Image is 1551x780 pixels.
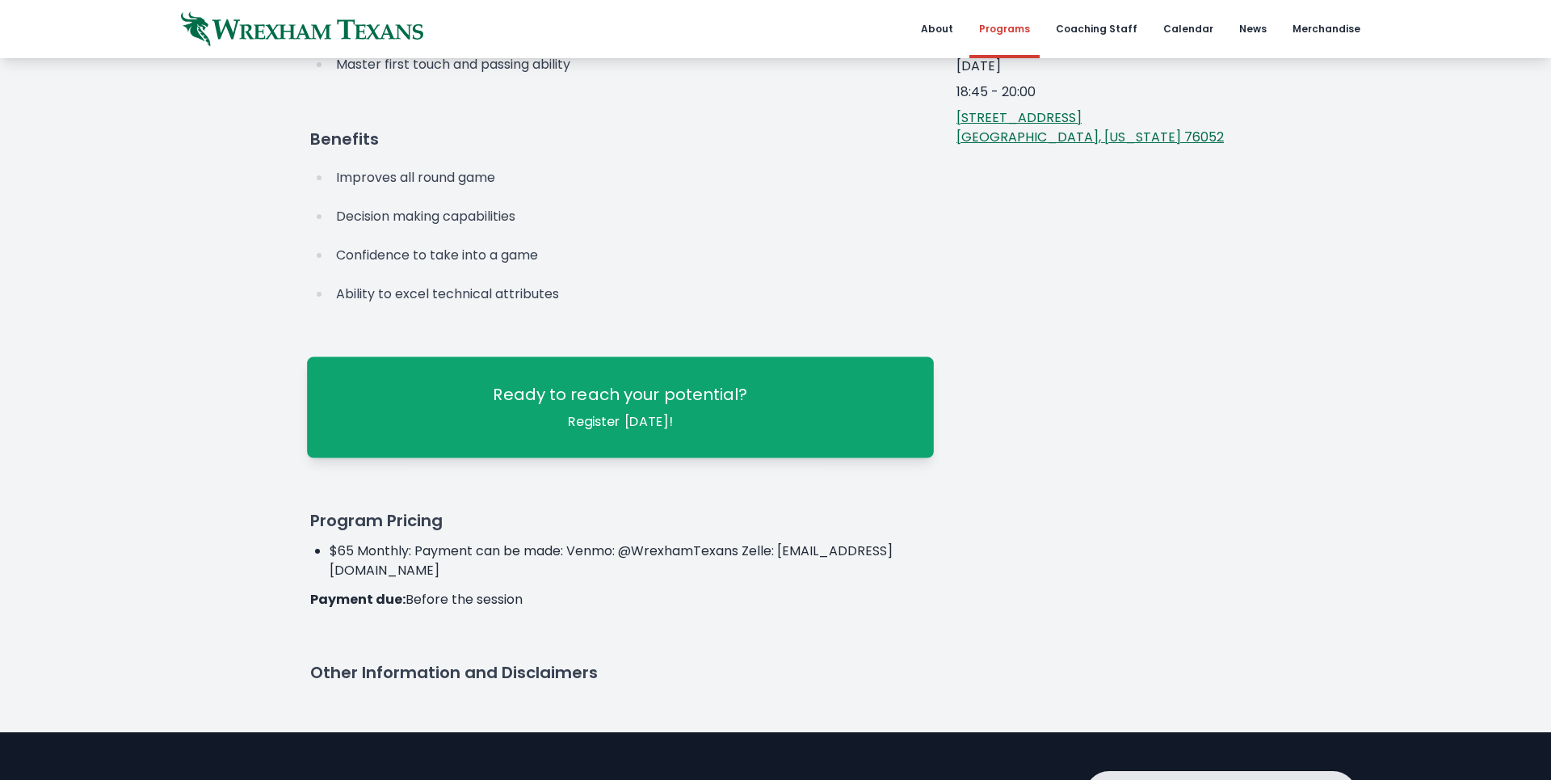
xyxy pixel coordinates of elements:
p: Master first touch and passing ability [336,53,835,76]
p: Ability to excel technical attributes [336,283,835,306]
h3: Other Information and Disclaimers [310,661,931,684]
a: Ready to reach your potential? Register [DATE]! [307,356,934,457]
a: [STREET_ADDRESS][GEOGRAPHIC_DATA], [US_STATE] 76052 [956,108,1224,146]
span: Ready to reach your potential? [493,382,747,405]
div: Before the session [310,590,931,609]
p: Improves all round game [336,167,835,189]
li: $65 Monthly: Payment can be made: Venmo: @WrexhamTexans Zelle: [EMAIL_ADDRESS][DOMAIN_NAME] [330,542,931,580]
strong: Payment due: [310,590,406,609]
span: Register [DATE]! [568,412,673,432]
h3: Benefits [310,128,931,150]
p: Confidence to take into a game [336,244,835,267]
h3: Program Pricing [310,509,931,532]
p: 18:45 - 20:00 [956,82,1224,102]
p: Decision making capabilities [336,205,835,228]
p: [DATE] [956,57,1224,76]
